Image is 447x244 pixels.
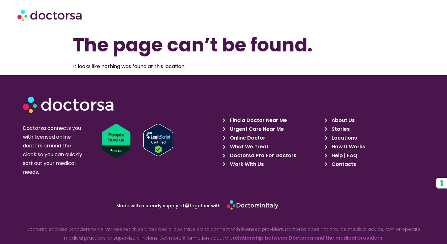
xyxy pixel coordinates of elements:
a: Work With Us [223,160,321,169]
p: Doctorsa enables providers to deliver telehealth services and allows travelers to connect with li... [16,225,431,242]
span: How It Works [330,142,365,151]
span: Online Doctor [228,134,265,142]
a: Urgent Care Near Me [223,125,321,134]
a: Find a Doctor Near Me [223,116,321,125]
span: Urgent Care Near Me [228,125,284,134]
a: Verify LegitScript Approval for www.doctorsa.com [143,124,227,156]
a: Stories [325,125,423,134]
span: Stories [330,125,350,134]
a: What We Treat [223,142,321,151]
h1: The page can’t be found. [73,33,374,57]
a: Help | FAQ [325,151,423,160]
p: Made with a steady supply of together with [55,203,221,208]
strong: . [382,235,383,241]
span: About Us [330,116,355,125]
a: Doctorsa Pro For Doctors [223,151,321,160]
a: Locations [325,134,423,142]
span: Doctorsa Pro For Doctors [228,151,296,160]
span: Locations [330,134,357,142]
p: It looks like nothing was found at this location. [73,62,374,71]
span: Find a Doctor Near Me [228,116,287,125]
span: Help | FAQ [330,151,357,160]
span: What We Treat [228,142,269,151]
a: About Us [325,116,423,125]
a: Contacts [325,160,423,169]
a: Online Doctor [223,134,321,142]
button: Your consent preferences for tracking technologies [436,178,447,188]
span: Work With Us [228,160,264,169]
img: Verify Approval for www.doctorsa.com [143,124,173,156]
a: relationship between Doctorsa and the medical providers [233,234,382,241]
p: Doctorsa connects you with licensed online doctors around the clock so you can quickly sort out y... [23,124,85,177]
img: ☕ [185,203,189,208]
span: Contacts [330,160,356,169]
a: How It Works [325,142,423,151]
